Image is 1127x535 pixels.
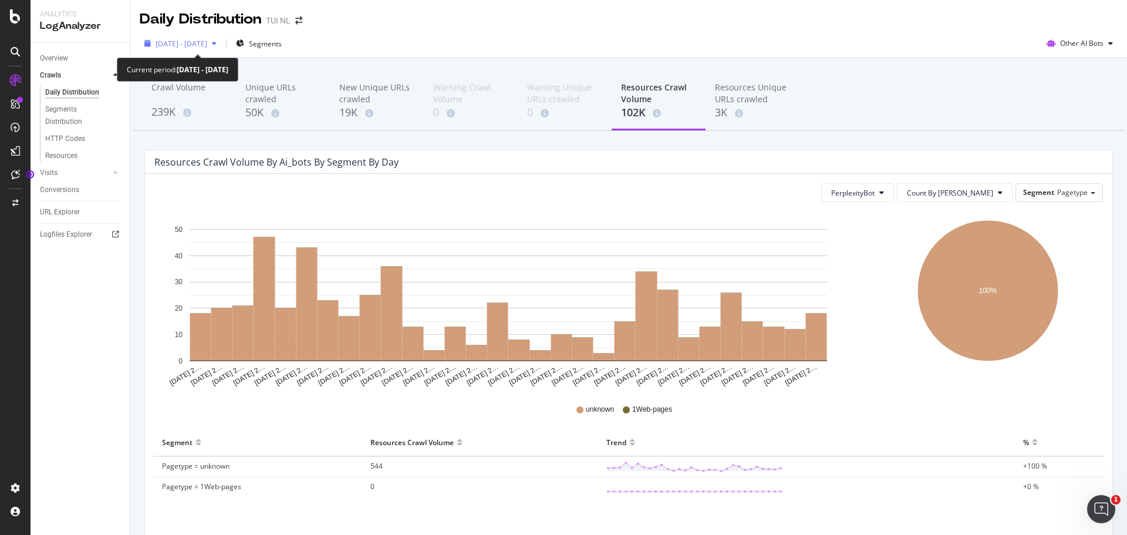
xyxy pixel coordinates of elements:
[175,331,183,339] text: 10
[231,34,286,53] button: Segments
[175,226,183,234] text: 50
[433,82,508,105] div: Warning Crawl Volume
[1042,34,1118,53] button: Other AI Bots
[370,433,454,452] div: Resources Crawl Volume
[162,461,230,471] span: Pagetype = unknown
[1057,187,1088,197] span: Pagetype
[151,82,227,104] div: Crawl Volume
[162,433,193,452] div: Segment
[295,16,302,25] div: arrow-right-arrow-left
[25,169,35,180] div: Tooltip anchor
[1111,495,1121,504] span: 1
[370,461,383,471] span: 544
[156,39,207,49] span: [DATE] - [DATE]
[40,206,80,218] div: URL Explorer
[40,19,120,33] div: LogAnalyzer
[370,482,374,492] span: 0
[715,82,790,105] div: Resources Unique URLs crawled
[140,34,221,53] button: [DATE] - [DATE]
[140,9,261,29] div: Daily Distribution
[45,150,77,162] div: Resources
[40,69,61,82] div: Crawls
[175,252,183,260] text: 40
[177,65,228,75] b: [DATE] - [DATE]
[1023,433,1029,452] div: %
[245,105,320,120] div: 50K
[586,405,614,415] span: unknown
[162,482,241,492] span: Pagetype = 1Web-pages
[249,39,282,49] span: Segments
[821,183,894,202] button: PerplexityBot
[632,405,672,415] span: 1Web-pages
[527,105,602,120] div: 0
[45,86,99,99] div: Daily Distribution
[40,69,110,82] a: Crawls
[40,52,68,65] div: Overview
[40,9,120,19] div: Analytics
[45,86,122,99] a: Daily Distribution
[40,52,122,65] a: Overview
[40,184,122,196] a: Conversions
[175,278,183,287] text: 30
[178,357,183,365] text: 0
[40,184,79,196] div: Conversions
[266,15,291,26] div: TUI NL
[154,156,399,168] div: Resources Crawl Volume by ai_bots by Segment by Day
[1023,187,1054,197] span: Segment
[527,82,602,105] div: Warning Unique URLs crawled
[154,211,863,388] svg: A chart.
[1087,495,1115,523] iframe: Intercom live chat
[831,188,875,198] span: PerplexityBot
[907,188,993,198] span: Count By Day
[40,167,58,179] div: Visits
[40,206,122,218] a: URL Explorer
[715,105,790,120] div: 3K
[979,287,997,295] text: 100%
[45,103,110,128] div: Segments Distribution
[606,433,626,452] div: Trend
[40,228,122,241] a: Logfiles Explorer
[245,82,320,105] div: Unique URLs crawled
[151,105,227,120] div: 239K
[40,228,92,241] div: Logfiles Explorer
[45,150,122,162] a: Resources
[175,304,183,312] text: 20
[339,105,414,120] div: 19K
[339,82,414,105] div: New Unique URLs crawled
[433,105,508,120] div: 0
[1060,38,1104,48] span: Other AI Bots
[621,82,696,105] div: Resources Crawl Volume
[40,167,110,179] a: Visits
[897,183,1013,202] button: Count By [PERSON_NAME]
[127,63,228,76] div: Current period:
[1023,482,1039,492] span: +0 %
[875,211,1101,388] svg: A chart.
[45,103,122,128] a: Segments Distribution
[45,133,122,145] a: HTTP Codes
[1023,461,1047,471] span: +100 %
[45,133,85,145] div: HTTP Codes
[621,105,696,120] div: 102K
